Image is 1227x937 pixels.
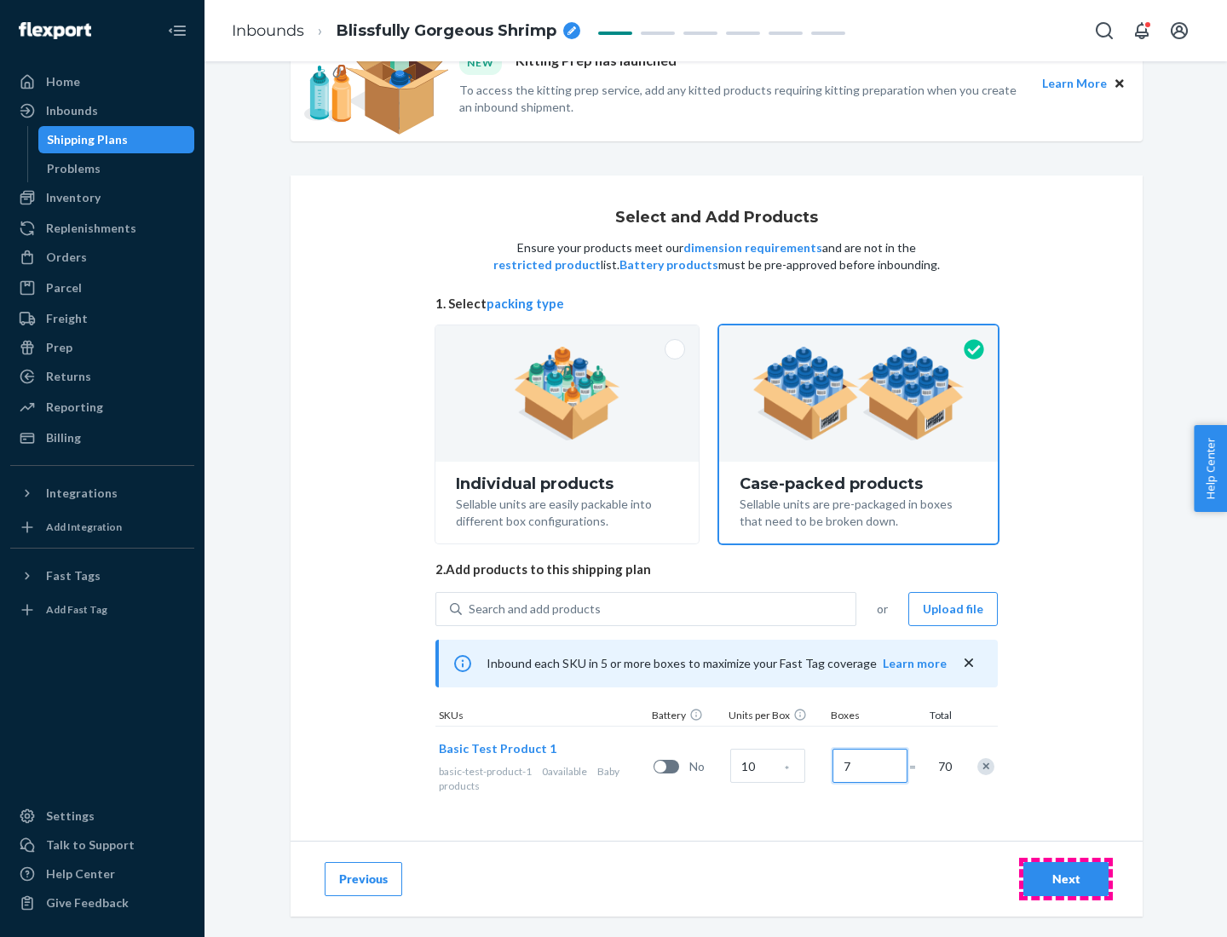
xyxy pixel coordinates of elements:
[752,347,965,440] img: case-pack.59cecea509d18c883b923b81aeac6d0b.png
[10,596,194,624] a: Add Fast Tag
[46,429,81,446] div: Billing
[46,399,103,416] div: Reporting
[47,160,101,177] div: Problems
[46,249,87,266] div: Orders
[740,475,977,492] div: Case-packed products
[619,256,718,273] button: Battery products
[10,889,194,917] button: Give Feedback
[47,131,128,148] div: Shipping Plans
[1087,14,1121,48] button: Open Search Box
[487,295,564,313] button: packing type
[516,51,677,74] p: Kitting Prep has launched
[1194,425,1227,512] button: Help Center
[1125,14,1159,48] button: Open notifications
[683,239,822,256] button: dimension requirements
[615,210,818,227] h1: Select and Add Products
[439,741,556,756] span: Basic Test Product 1
[10,424,194,451] a: Billing
[740,492,977,530] div: Sellable units are pre-packaged in boxes that need to be broken down.
[908,592,998,626] button: Upload file
[19,22,91,39] img: Flexport logo
[10,215,194,242] a: Replenishments
[827,708,913,726] div: Boxes
[46,865,115,882] div: Help Center
[10,480,194,507] button: Integrations
[10,184,194,211] a: Inventory
[10,514,194,541] a: Add Integration
[935,758,952,775] span: 70
[439,740,556,757] button: Basic Test Product 1
[46,339,72,356] div: Prep
[46,310,88,327] div: Freight
[38,126,195,153] a: Shipping Plans
[977,758,994,775] div: Remove Item
[10,562,194,589] button: Fast Tags
[46,808,95,825] div: Settings
[46,485,118,502] div: Integrations
[46,73,80,90] div: Home
[160,14,194,48] button: Close Navigation
[46,102,98,119] div: Inbounds
[10,97,194,124] a: Inbounds
[325,862,402,896] button: Previous
[439,765,532,778] span: basic-test-product-1
[10,274,194,302] a: Parcel
[542,765,587,778] span: 0 available
[456,492,678,530] div: Sellable units are easily packable into different box configurations.
[435,295,998,313] span: 1. Select
[493,256,601,273] button: restricted product
[46,602,107,617] div: Add Fast Tag
[730,749,805,783] input: Case Quantity
[469,601,601,618] div: Search and add products
[46,520,122,534] div: Add Integration
[46,220,136,237] div: Replenishments
[10,244,194,271] a: Orders
[10,860,194,888] a: Help Center
[909,758,926,775] span: =
[832,749,907,783] input: Number of boxes
[10,334,194,361] a: Prep
[46,368,91,385] div: Returns
[435,560,998,578] span: 2. Add products to this shipping plan
[435,640,998,687] div: Inbound each SKU in 5 or more boxes to maximize your Fast Tag coverage
[337,20,556,43] span: Blissfully Gorgeous Shrimp
[725,708,827,726] div: Units per Box
[10,394,194,421] a: Reporting
[46,894,129,911] div: Give Feedback
[1042,74,1107,93] button: Learn More
[46,279,82,296] div: Parcel
[877,601,888,618] span: or
[913,708,955,726] div: Total
[10,363,194,390] a: Returns
[435,708,648,726] div: SKUs
[514,347,620,440] img: individual-pack.facf35554cb0f1810c75b2bd6df2d64e.png
[46,567,101,584] div: Fast Tags
[218,6,594,56] ol: breadcrumbs
[456,475,678,492] div: Individual products
[46,836,135,854] div: Talk to Support
[648,708,725,726] div: Battery
[10,68,194,95] a: Home
[232,21,304,40] a: Inbounds
[883,655,947,672] button: Learn more
[38,155,195,182] a: Problems
[492,239,942,273] p: Ensure your products meet our and are not in the list. must be pre-approved before inbounding.
[1162,14,1196,48] button: Open account menu
[46,189,101,206] div: Inventory
[10,802,194,830] a: Settings
[459,51,502,74] div: NEW
[439,764,647,793] div: Baby products
[1038,871,1094,888] div: Next
[10,831,194,859] a: Talk to Support
[689,758,723,775] span: No
[10,305,194,332] a: Freight
[459,82,1027,116] p: To access the kitting prep service, add any kitted products requiring kitting preparation when yo...
[960,654,977,672] button: close
[1110,74,1129,93] button: Close
[1023,862,1109,896] button: Next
